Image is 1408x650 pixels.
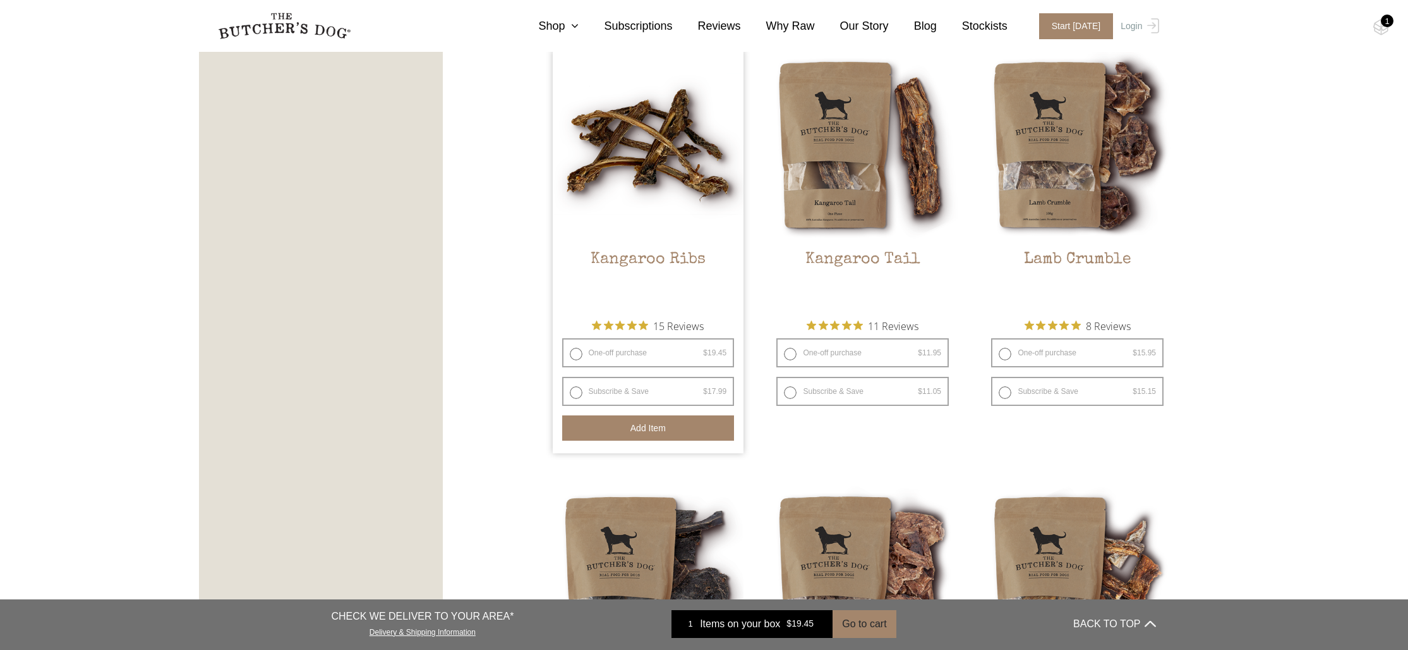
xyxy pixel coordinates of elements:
button: Add item [562,415,735,441]
a: Delivery & Shipping Information [370,625,476,637]
bdi: 19.45 [703,348,726,357]
span: $ [703,387,707,396]
a: Why Raw [741,18,815,35]
span: $ [1133,387,1137,396]
bdi: 11.05 [918,387,941,396]
h2: Kangaroo Tail [767,250,958,310]
img: TBD_Cart-Empty.png [1373,19,1389,35]
a: Kangaroo Ribs [553,49,744,310]
h2: Lamb Crumble [982,250,1173,310]
a: Login [1117,13,1158,39]
div: 1 [681,618,700,630]
label: Subscribe & Save [991,377,1164,406]
img: Kangaroo Tail [767,49,958,241]
span: $ [918,348,922,357]
a: Blog [889,18,937,35]
h2: Kangaroo Ribs [553,250,744,310]
span: $ [703,348,707,357]
bdi: 19.45 [786,619,814,629]
span: Items on your box [700,616,780,632]
span: 11 Reviews [868,316,918,335]
a: 1 Items on your box $19.45 [671,610,833,638]
label: One-off purchase [991,338,1164,367]
bdi: 17.99 [703,387,726,396]
span: Start [DATE] [1039,13,1114,39]
bdi: 15.15 [1133,387,1156,396]
button: Rated 5 out of 5 stars from 11 reviews. Jump to reviews. [807,316,918,335]
p: CHECK WE DELIVER TO YOUR AREA* [331,609,514,624]
img: Lamb Crumble [982,49,1173,241]
div: 1 [1381,15,1393,27]
a: Shop [513,18,579,35]
span: $ [786,619,791,629]
label: Subscribe & Save [562,377,735,406]
a: Reviews [673,18,741,35]
a: Our Story [815,18,889,35]
label: Subscribe & Save [776,377,949,406]
a: Kangaroo TailKangaroo Tail [767,49,958,310]
span: $ [918,387,922,396]
button: Rated 4.9 out of 5 stars from 15 reviews. Jump to reviews. [592,316,704,335]
label: One-off purchase [562,338,735,367]
button: Rated 4.9 out of 5 stars from 8 reviews. Jump to reviews. [1025,316,1131,335]
a: Start [DATE] [1026,13,1118,39]
span: 15 Reviews [653,316,704,335]
span: $ [1133,348,1137,357]
span: 8 Reviews [1086,316,1131,335]
button: Go to cart [833,610,896,638]
a: Lamb CrumbleLamb Crumble [982,49,1173,310]
button: BACK TO TOP [1073,609,1155,639]
a: Stockists [937,18,1008,35]
label: One-off purchase [776,338,949,367]
bdi: 11.95 [918,348,941,357]
a: Subscriptions [579,18,672,35]
bdi: 15.95 [1133,348,1156,357]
